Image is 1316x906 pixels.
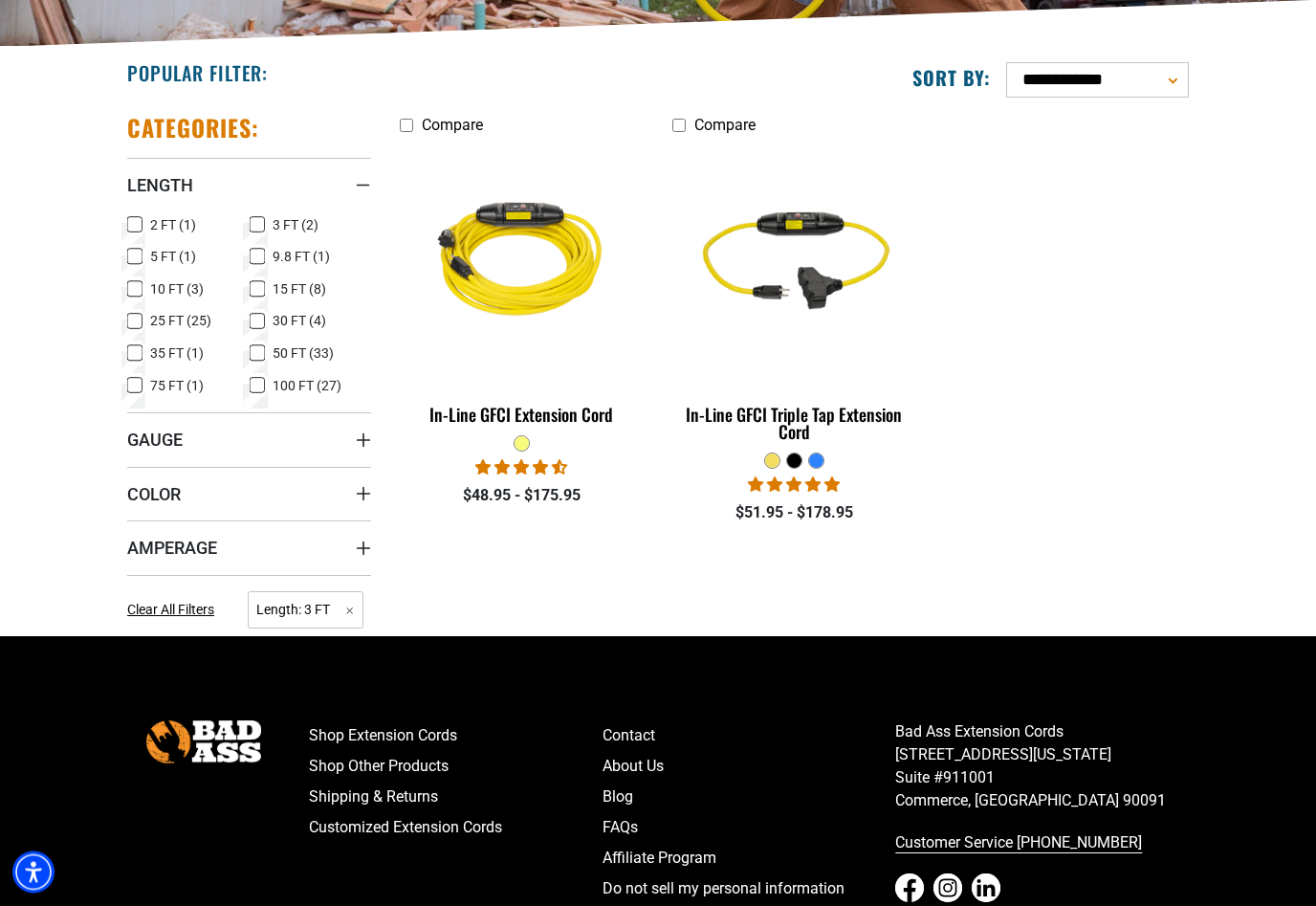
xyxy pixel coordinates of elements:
span: Length [127,175,193,197]
span: 9.8 FT (1) [273,251,330,264]
span: 100 FT (27) [273,380,341,393]
span: 5.00 stars [748,476,840,495]
a: Facebook - open in a new tab [895,874,924,903]
span: 10 FT (3) [150,283,204,297]
a: Shipping & Returns [309,783,603,813]
label: Sort by: [912,66,991,91]
span: 4.62 stars [475,459,567,477]
span: 2 FT (1) [150,219,196,232]
a: Customized Extension Cords [309,813,603,844]
summary: Length [127,159,371,212]
span: 35 FT (1) [150,347,204,361]
span: 50 FT (33) [273,347,334,361]
a: yellow In-Line GFCI Triple Tap Extension Cord [672,144,916,453]
a: About Us [603,752,896,783]
summary: Color [127,468,371,521]
img: Yellow [402,154,643,374]
span: 3 FT (2) [273,219,318,232]
span: Color [127,484,181,506]
h2: Popular Filter: [127,61,268,86]
a: Contact [603,721,896,752]
summary: Amperage [127,521,371,575]
a: LinkedIn - open in a new tab [972,874,1000,903]
a: Instagram - open in a new tab [933,874,962,903]
div: $51.95 - $178.95 [672,502,916,525]
img: yellow [673,154,914,374]
a: Yellow In-Line GFCI Extension Cord [400,144,644,435]
a: FAQs [603,813,896,844]
div: $48.95 - $175.95 [400,485,644,508]
span: 75 FT (1) [150,380,204,393]
a: Blog [603,783,896,813]
span: Amperage [127,538,217,560]
p: Bad Ass Extension Cords [STREET_ADDRESS][US_STATE] Suite #911001 Commerce, [GEOGRAPHIC_DATA] 90091 [895,721,1189,813]
div: In-Line GFCI Triple Tap Extension Cord [672,407,916,441]
span: Gauge [127,430,183,452]
a: Affiliate Program [603,844,896,874]
span: 15 FT (8) [273,283,326,297]
img: Bad Ass Extension Cords [146,721,261,764]
div: In-Line GFCI Extension Cord [400,407,644,424]
div: Accessibility Menu [12,851,55,894]
a: Shop Extension Cords [309,721,603,752]
span: Length: 3 FT [248,592,363,630]
h2: Categories: [127,114,259,144]
a: Do not sell my personal information [603,874,896,905]
a: Length: 3 FT [248,601,363,619]
span: 5 FT (1) [150,251,196,264]
a: call 833-674-1699 [895,829,1189,859]
span: Clear All Filters [127,603,214,618]
span: 30 FT (4) [273,315,326,328]
span: Compare [422,117,483,135]
span: Compare [694,117,756,135]
span: 25 FT (25) [150,315,211,328]
a: Clear All Filters [127,601,222,621]
summary: Gauge [127,413,371,467]
a: Shop Other Products [309,752,603,783]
